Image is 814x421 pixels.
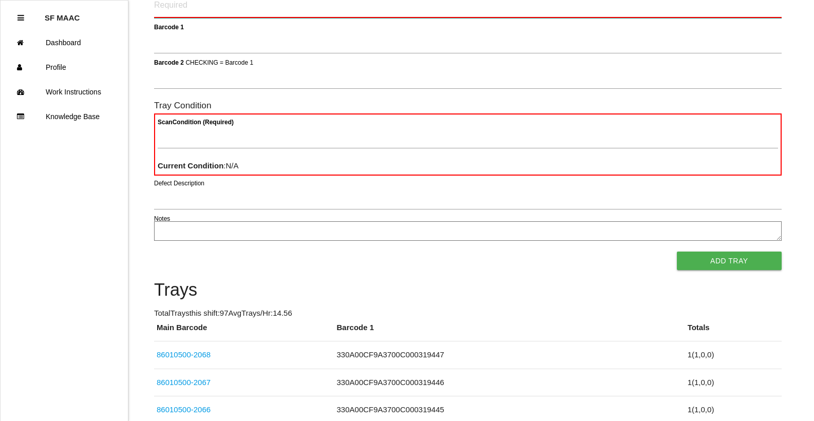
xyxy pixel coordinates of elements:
[1,80,128,104] a: Work Instructions
[157,378,211,387] a: 86010500-2067
[158,161,223,170] b: Current Condition
[1,104,128,129] a: Knowledge Base
[1,30,128,55] a: Dashboard
[334,322,685,341] th: Barcode 1
[154,308,782,319] p: Total Trays this shift: 97 Avg Trays /Hr: 14.56
[17,6,24,30] div: Close
[685,322,782,341] th: Totals
[185,59,253,66] span: CHECKING = Barcode 1
[158,161,239,170] span: : N/A
[45,6,80,22] p: SF MAAC
[154,23,184,30] b: Barcode 1
[154,214,170,223] label: Notes
[154,59,184,66] b: Barcode 2
[677,252,782,270] button: Add Tray
[154,322,334,341] th: Main Barcode
[685,369,782,396] td: 1 ( 1 , 0 , 0 )
[685,341,782,369] td: 1 ( 1 , 0 , 0 )
[158,119,234,126] b: Scan Condition (Required)
[334,341,685,369] td: 330A00CF9A3700C000319447
[154,101,782,110] h6: Tray Condition
[154,179,204,188] label: Defect Description
[154,280,782,300] h4: Trays
[157,405,211,414] a: 86010500-2066
[1,55,128,80] a: Profile
[157,350,211,359] a: 86010500-2068
[334,369,685,396] td: 330A00CF9A3700C000319446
